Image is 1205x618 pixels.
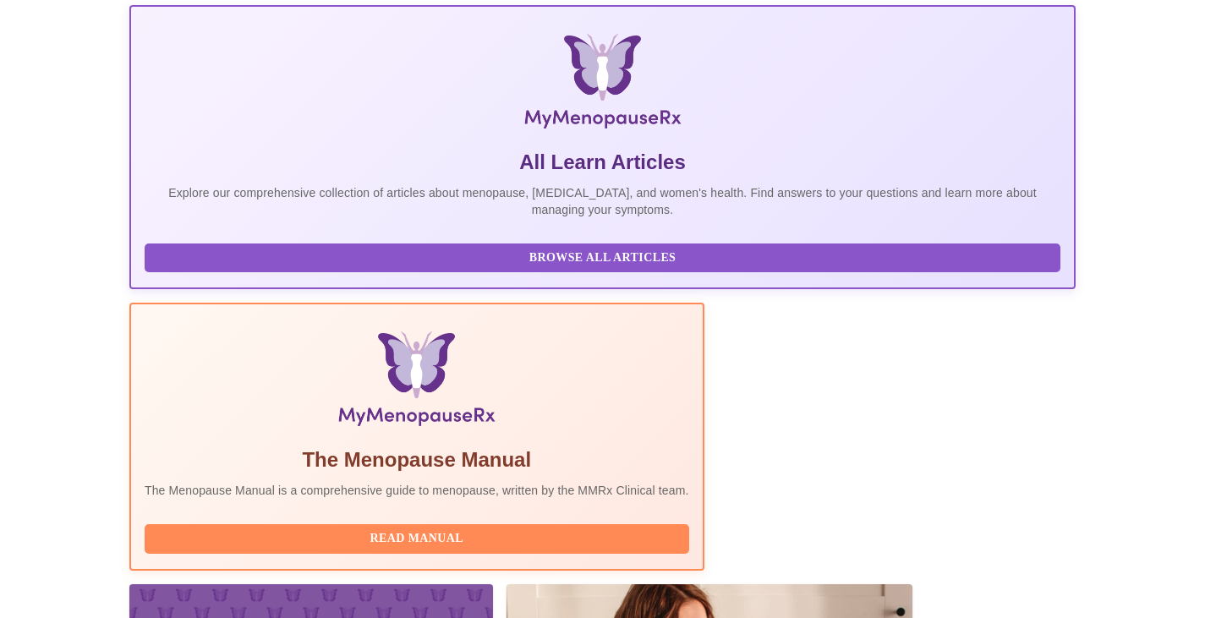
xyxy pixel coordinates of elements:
img: MyMenopauseRx Logo [287,34,918,135]
button: Browse All Articles [145,243,1060,273]
span: Browse All Articles [162,248,1043,269]
a: Browse All Articles [145,249,1065,264]
p: The Menopause Manual is a comprehensive guide to menopause, written by the MMRx Clinical team. [145,482,689,499]
a: Read Manual [145,530,693,544]
button: Read Manual [145,524,689,554]
p: Explore our comprehensive collection of articles about menopause, [MEDICAL_DATA], and women's hea... [145,184,1060,218]
img: Menopause Manual [231,331,602,433]
span: Read Manual [162,528,672,550]
h5: The Menopause Manual [145,446,689,473]
h5: All Learn Articles [145,149,1060,176]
